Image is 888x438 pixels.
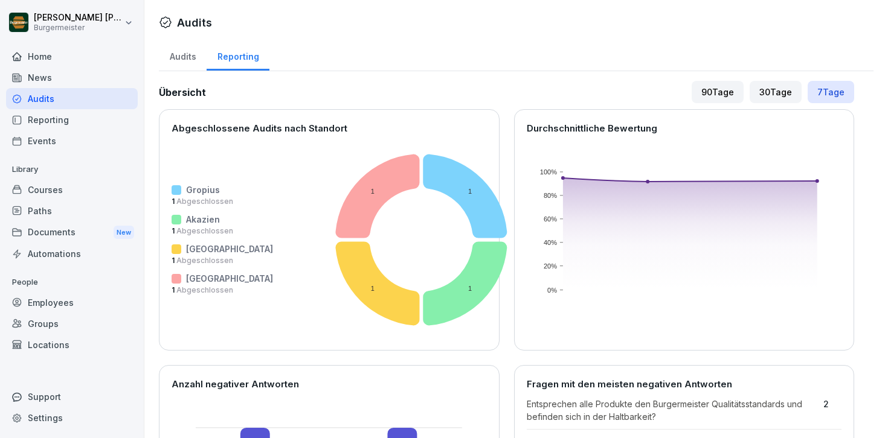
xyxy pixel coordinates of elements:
p: 1 [172,196,273,207]
a: Employees [6,292,138,313]
p: Fragen mit den meisten negativen Antworten [527,378,842,392]
text: 40% [543,239,556,246]
p: 2 [823,398,841,423]
p: Akazien [186,213,220,226]
div: 30 Tage [750,81,802,103]
a: Automations [6,243,138,264]
a: Courses [6,179,138,200]
h1: Audits [177,14,212,31]
a: Audits [159,40,207,71]
p: Gropius [186,183,220,196]
text: 80% [543,192,556,199]
p: 1 [172,226,273,236]
div: 7 Tage [808,81,854,103]
p: Burgermeister [34,24,122,32]
a: News [6,67,138,88]
p: [PERSON_NAME] [PERSON_NAME] [34,13,122,23]
p: Anzahl negativer Antworten [172,378,487,392]
a: DocumentsNew [6,221,138,244]
p: Abgeschlossene Audits nach Standort [172,122,487,136]
text: 100% [539,168,556,176]
a: Paths [6,200,138,221]
text: 20% [543,262,556,270]
text: 0% [547,287,557,294]
a: Reporting [6,109,138,130]
span: Abgeschlossen [175,256,233,265]
div: New [114,226,134,240]
a: Locations [6,334,138,355]
p: [GEOGRAPHIC_DATA] [186,272,273,285]
div: Support [6,386,138,407]
div: Documents [6,221,138,244]
p: Durchschnittliche Bewertung [527,122,842,136]
a: Events [6,130,138,151]
div: 90 Tage [692,81,744,103]
p: 1 [172,255,273,266]
a: Groups [6,313,138,334]
text: 60% [543,215,556,223]
h2: Übersicht [159,85,206,100]
span: Abgeschlossen [175,197,233,206]
p: People [6,273,138,292]
span: Abgeschlossen [175,285,233,294]
a: Audits [6,88,138,109]
a: Settings [6,407,138,428]
p: [GEOGRAPHIC_DATA] [186,243,273,255]
p: Entsprechen alle Produkte den Burgermeister Qualitätsstandards und befinden sich in der Haltbarkeit? [527,398,818,423]
p: Library [6,160,138,179]
a: Home [6,46,138,67]
a: Reporting [207,40,269,71]
span: Abgeschlossen [175,226,233,235]
p: 1 [172,285,273,296]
